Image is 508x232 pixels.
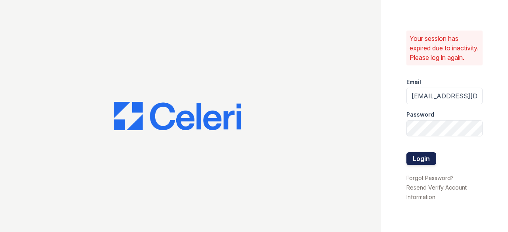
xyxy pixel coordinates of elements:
[406,78,421,86] label: Email
[406,111,434,119] label: Password
[410,34,479,62] p: Your session has expired due to inactivity. Please log in again.
[406,184,467,200] a: Resend Verify Account Information
[406,152,436,165] button: Login
[406,174,454,181] a: Forgot Password?
[114,102,241,130] img: CE_Logo_Blue-a8612792a0a2168367f1c8372b55b34899dd931a85d93a1a3d3e32e68fde9ad4.png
